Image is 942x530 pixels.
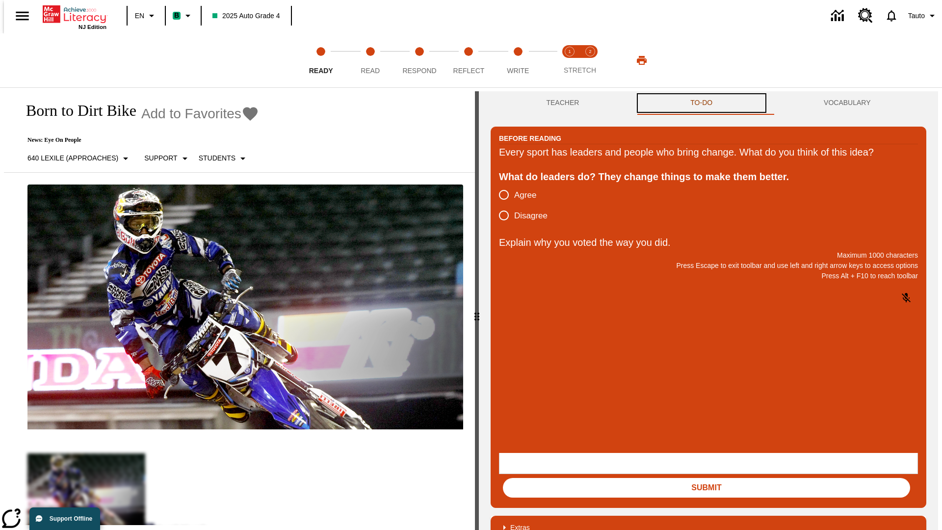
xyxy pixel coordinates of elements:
span: Add to Favorites [141,106,241,122]
span: Read [361,67,380,75]
p: 640 Lexile (Approaches) [27,153,118,163]
span: B [174,9,179,22]
p: Press Alt + F10 to reach toolbar [499,271,918,281]
div: Home [43,3,106,30]
button: Open side menu [8,1,37,30]
div: reading [4,91,475,525]
p: Explain why you voted the way you did. [499,235,918,250]
button: Submit [503,478,910,498]
button: Teacher [491,91,635,115]
button: Boost Class color is mint green. Change class color [169,7,198,25]
div: Every sport has leaders and people who bring change. What do you think of this idea? [499,144,918,160]
button: Scaffolds, Support [140,150,194,167]
div: What do leaders do? They change things to make them better. [499,169,918,185]
button: Profile/Settings [904,7,942,25]
span: Agree [514,189,536,202]
button: Stretch Read step 1 of 2 [555,33,584,87]
button: Ready step 1 of 5 [292,33,349,87]
div: Press Enter or Spacebar and then press right and left arrow keys to move the slider [475,91,479,530]
button: Respond step 3 of 5 [391,33,448,87]
button: Print [626,52,657,69]
text: 2 [589,49,591,54]
button: Select Lexile, 640 Lexile (Approaches) [24,150,135,167]
span: Support Offline [50,515,92,522]
button: Language: EN, Select a language [131,7,162,25]
button: Write step 5 of 5 [490,33,547,87]
span: Disagree [514,210,548,222]
h2: Before Reading [499,133,561,144]
button: Click to activate and allow voice recognition [894,286,918,310]
button: VOCABULARY [768,91,926,115]
p: Maximum 1000 characters [499,250,918,261]
span: NJ Edition [78,24,106,30]
button: Select Student [195,150,253,167]
p: News: Eye On People [16,136,259,144]
body: Explain why you voted the way you did. Maximum 1000 characters Press Alt + F10 to reach toolbar P... [4,8,143,17]
h1: Born to Dirt Bike [16,102,136,120]
a: Resource Center, Will open in new tab [852,2,879,29]
span: STRETCH [564,66,596,74]
button: Reflect step 4 of 5 [440,33,497,87]
a: Data Center [825,2,852,29]
span: Write [507,67,529,75]
span: EN [135,11,144,21]
button: Support Offline [29,507,100,530]
span: Tauto [908,11,925,21]
span: 2025 Auto Grade 4 [212,11,280,21]
button: Add to Favorites - Born to Dirt Bike [141,105,259,122]
div: Instructional Panel Tabs [491,91,926,115]
span: Ready [309,67,333,75]
p: Support [144,153,177,163]
a: Notifications [879,3,904,28]
div: activity [479,91,938,530]
p: Students [199,153,235,163]
div: poll [499,185,555,226]
button: Read step 2 of 5 [341,33,398,87]
span: Respond [402,67,436,75]
button: TO-DO [635,91,768,115]
text: 1 [568,49,571,54]
p: Press Escape to exit toolbar and use left and right arrow keys to access options [499,261,918,271]
span: Reflect [453,67,485,75]
img: Motocross racer James Stewart flies through the air on his dirt bike. [27,185,463,430]
button: Stretch Respond step 2 of 2 [576,33,604,87]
